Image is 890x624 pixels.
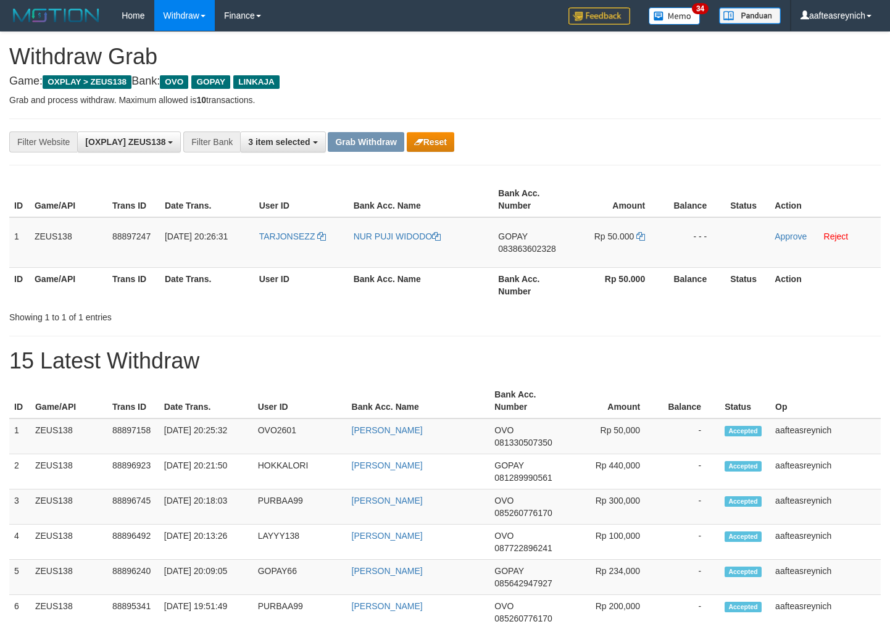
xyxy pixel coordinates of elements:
[9,217,30,268] td: 1
[493,267,571,302] th: Bank Acc. Number
[659,418,720,454] td: -
[352,425,423,435] a: [PERSON_NAME]
[725,531,762,542] span: Accepted
[352,531,423,541] a: [PERSON_NAME]
[112,231,151,241] span: 88897247
[30,182,107,217] th: Game/API
[160,267,254,302] th: Date Trans.
[107,182,160,217] th: Trans ID
[159,418,253,454] td: [DATE] 20:25:32
[30,418,107,454] td: ZEUS138
[636,231,645,241] a: Copy 50000 to clipboard
[196,95,206,105] strong: 10
[248,137,310,147] span: 3 item selected
[494,543,552,553] span: Copy 087722896241 to clipboard
[183,131,240,152] div: Filter Bank
[9,6,103,25] img: MOTION_logo.png
[663,217,725,268] td: - - -
[259,231,315,241] span: TARJONSEZZ
[107,525,159,560] td: 88896492
[571,182,663,217] th: Amount
[30,383,107,418] th: Game/API
[770,489,881,525] td: aafteasreynich
[770,182,881,217] th: Action
[30,454,107,489] td: ZEUS138
[567,489,659,525] td: Rp 300,000
[254,267,349,302] th: User ID
[775,231,807,241] a: Approve
[568,7,630,25] img: Feedback.jpg
[659,525,720,560] td: -
[107,454,159,489] td: 88896923
[720,383,770,418] th: Status
[30,489,107,525] td: ZEUS138
[770,418,881,454] td: aafteasreynich
[770,454,881,489] td: aafteasreynich
[107,383,159,418] th: Trans ID
[659,454,720,489] td: -
[719,7,781,24] img: panduan.png
[725,267,770,302] th: Status
[160,75,188,89] span: OVO
[352,460,423,470] a: [PERSON_NAME]
[347,383,490,418] th: Bank Acc. Name
[253,418,347,454] td: OVO2601
[259,231,326,241] a: TARJONSEZZ
[352,566,423,576] a: [PERSON_NAME]
[567,383,659,418] th: Amount
[9,418,30,454] td: 1
[349,182,494,217] th: Bank Acc. Name
[107,418,159,454] td: 88897158
[9,75,881,88] h4: Game: Bank:
[85,137,165,147] span: [OXPLAY] ZEUS138
[30,267,107,302] th: Game/API
[494,460,523,470] span: GOPAY
[352,496,423,505] a: [PERSON_NAME]
[567,418,659,454] td: Rp 50,000
[659,383,720,418] th: Balance
[692,3,709,14] span: 34
[407,132,454,152] button: Reset
[9,94,881,106] p: Grab and process withdraw. Maximum allowed is transactions.
[253,489,347,525] td: PURBAA99
[9,454,30,489] td: 2
[494,425,514,435] span: OVO
[254,182,349,217] th: User ID
[9,131,77,152] div: Filter Website
[253,383,347,418] th: User ID
[494,496,514,505] span: OVO
[770,383,881,418] th: Op
[107,560,159,595] td: 88896240
[354,231,441,241] a: NUR PUJI WIDODO
[594,231,634,241] span: Rp 50.000
[567,560,659,595] td: Rp 234,000
[9,525,30,560] td: 4
[9,383,30,418] th: ID
[30,525,107,560] td: ZEUS138
[159,383,253,418] th: Date Trans.
[494,566,523,576] span: GOPAY
[493,182,571,217] th: Bank Acc. Number
[30,217,107,268] td: ZEUS138
[649,7,701,25] img: Button%20Memo.svg
[725,426,762,436] span: Accepted
[233,75,280,89] span: LINKAJA
[107,267,160,302] th: Trans ID
[159,489,253,525] td: [DATE] 20:18:03
[725,602,762,612] span: Accepted
[494,614,552,623] span: Copy 085260776170 to clipboard
[659,560,720,595] td: -
[253,525,347,560] td: LAYYY138
[159,525,253,560] td: [DATE] 20:13:26
[159,560,253,595] td: [DATE] 20:09:05
[253,454,347,489] td: HOKKALORI
[494,473,552,483] span: Copy 081289990561 to clipboard
[770,267,881,302] th: Action
[9,306,362,323] div: Showing 1 to 1 of 1 entries
[43,75,131,89] span: OXPLAY > ZEUS138
[494,601,514,611] span: OVO
[489,383,567,418] th: Bank Acc. Number
[494,438,552,447] span: Copy 081330507350 to clipboard
[770,525,881,560] td: aafteasreynich
[349,267,494,302] th: Bank Acc. Name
